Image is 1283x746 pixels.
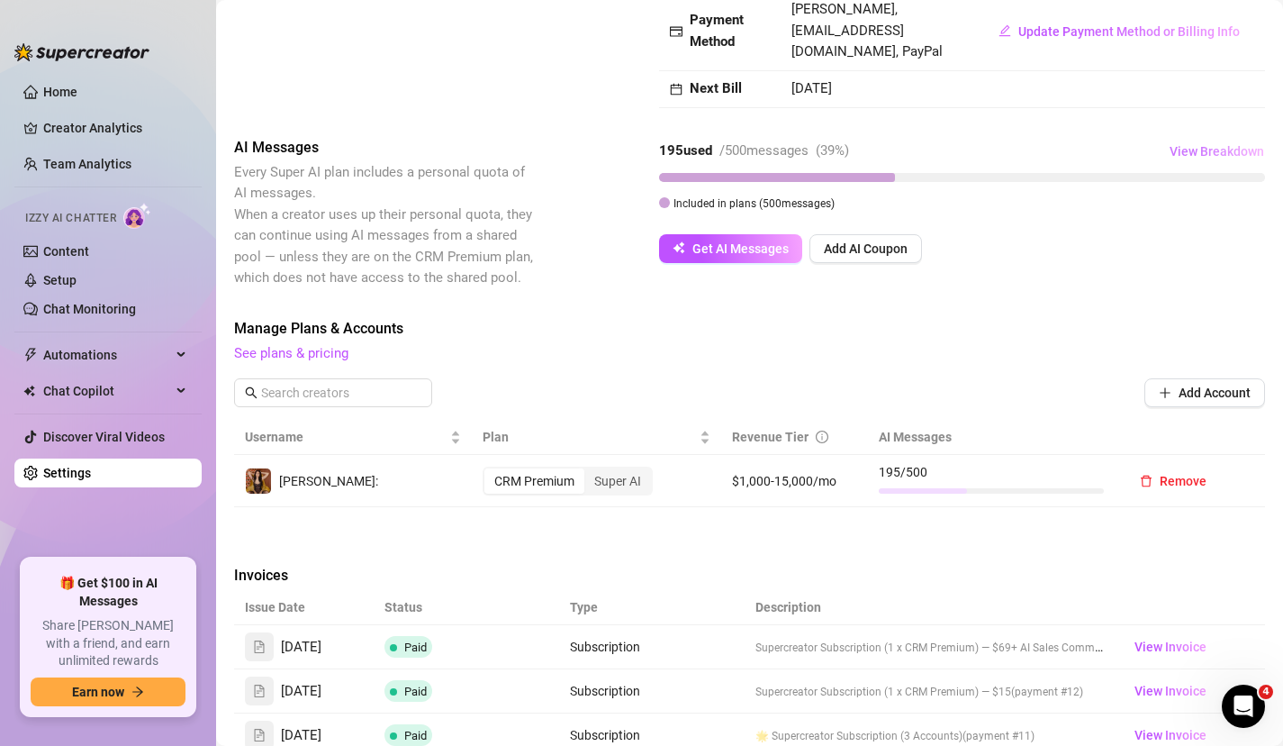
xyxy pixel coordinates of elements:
[483,427,696,447] span: Plan
[998,24,1011,37] span: edit
[962,730,1035,742] span: (payment #11)
[690,12,744,50] strong: Payment Method
[43,430,165,444] a: Discover Viral Videos
[755,641,1011,654] span: Supercreator Subscription (1 x CRM Premium) — $69
[281,637,321,659] span: [DATE]
[483,467,653,496] div: segmented control
[570,640,640,654] span: Subscription
[721,455,868,507] td: $1,000-15,000/mo
[253,685,266,697] span: file-text
[23,348,38,362] span: thunderbolt
[1222,685,1265,728] iframe: Intercom live chat
[404,729,427,742] span: Paid
[745,590,1116,625] th: Description
[673,197,835,210] span: Included in plans ( 500 messages)
[791,1,943,59] span: [PERSON_NAME], [EMAIL_ADDRESS][DOMAIN_NAME], PayPal
[692,241,789,256] span: Get AI Messages
[43,466,91,480] a: Settings
[472,420,721,455] th: Plan
[43,302,136,316] a: Chat Monitoring
[234,318,1265,340] span: Manage Plans & Accounts
[570,728,640,742] span: Subscription
[43,244,89,259] a: Content
[234,590,374,625] th: Issue Date
[755,730,962,742] span: 🌟 Supercreator Subscription (3 Accounts)
[123,203,151,229] img: AI Chatter
[253,729,266,741] span: file-text
[868,420,1115,455] th: AI Messages
[1125,467,1221,496] button: Remove
[1179,386,1251,400] span: Add Account
[791,80,832,96] span: [DATE]
[404,685,427,698] span: Paid
[1134,637,1206,657] span: View Invoice
[690,80,742,96] strong: Next Bill
[984,17,1254,46] button: Update Payment Method or Billing Info
[43,114,187,142] a: Creator Analytics
[43,273,77,287] a: Setup
[234,164,533,287] span: Every Super AI plan includes a personal quota of AI messages. When a creator uses up their person...
[31,575,185,610] span: 🎁 Get $100 in AI Messages
[1127,680,1214,702] a: View Invoice
[261,383,407,403] input: Search creators
[732,430,809,444] span: Revenue Tier
[755,686,1011,698] span: Supercreator Subscription (1 x CRM Premium) — $15
[25,210,116,227] span: Izzy AI Chatter
[31,678,185,706] button: Earn nowarrow-right
[14,43,149,61] img: logo-BBDzfeDw.svg
[559,590,652,625] th: Type
[719,142,809,159] span: / 500 messages
[1160,474,1206,488] span: Remove
[1140,475,1152,487] span: delete
[245,387,258,399] span: search
[1144,378,1265,407] button: Add Account
[809,234,922,263] button: Add AI Coupon
[72,685,124,699] span: Earn now
[670,83,682,96] span: calendar
[234,137,537,159] span: AI Messages
[43,85,77,99] a: Home
[584,469,651,494] div: Super AI
[374,590,559,625] th: Status
[816,142,849,159] span: ( 39 %)
[824,241,908,256] span: Add AI Coupon
[879,462,1104,482] span: 195 / 500
[131,686,144,698] span: arrow-right
[234,345,348,361] a: See plans & pricing
[816,431,828,443] span: info-circle
[1134,725,1206,745] span: View Invoice
[246,469,271,494] img: Guido:
[1159,387,1171,399] span: plus
[570,684,640,698] span: Subscription
[1127,636,1214,658] a: View Invoice
[1018,24,1240,39] span: Update Payment Method or Billing Info
[659,234,802,263] button: Get AI Messages
[1011,686,1083,698] span: (payment #12)
[43,341,171,369] span: Automations
[281,681,321,703] span: [DATE]
[234,420,472,455] th: Username
[253,641,266,653] span: file-text
[1134,681,1206,701] span: View Invoice
[23,385,35,397] img: Chat Copilot
[670,25,682,38] span: credit-card
[245,427,447,447] span: Username
[234,565,537,587] span: Invoices
[484,469,584,494] div: CRM Premium
[43,377,171,405] span: Chat Copilot
[404,641,427,654] span: Paid
[279,474,378,488] span: [PERSON_NAME]:
[43,157,131,171] a: Team Analytics
[1127,724,1214,746] a: View Invoice
[1169,137,1265,166] button: View Breakdown
[31,617,185,670] span: Share [PERSON_NAME] with a friend, and earn unlimited rewards
[1259,685,1273,699] span: 4
[1170,144,1264,159] span: View Breakdown
[659,142,712,159] strong: 195 used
